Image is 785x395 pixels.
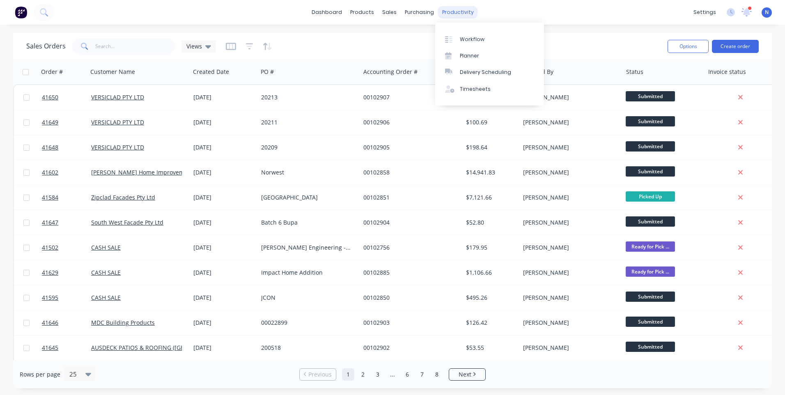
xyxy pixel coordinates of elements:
[363,218,454,227] div: 00102904
[712,40,759,53] button: Create order
[91,93,144,101] a: VERSICLAD PTY LTD
[186,42,202,51] span: Views
[261,243,352,252] div: [PERSON_NAME] Engineering - 14695
[460,69,511,76] div: Delivery Scheduling
[193,93,255,101] div: [DATE]
[466,143,514,152] div: $198.64
[668,40,709,53] button: Options
[90,68,135,76] div: Customer Name
[91,344,233,351] a: AUSDECK PATIOS & ROOFING ([GEOGRAPHIC_DATA])
[42,335,91,360] a: 41645
[193,269,255,277] div: [DATE]
[363,319,454,327] div: 00102903
[438,6,478,18] div: productivity
[42,143,58,152] span: 41648
[193,344,255,352] div: [DATE]
[15,6,27,18] img: Factory
[435,48,544,64] a: Planner
[626,191,675,202] span: Picked Up
[261,218,352,227] div: Batch 6 Bupa
[193,68,229,76] div: Created Date
[466,218,514,227] div: $52.80
[91,243,121,251] a: CASH SALE
[42,210,91,235] a: 41647
[193,118,255,126] div: [DATE]
[689,6,720,18] div: settings
[296,368,489,381] ul: Pagination
[466,344,514,352] div: $53.55
[401,368,413,381] a: Page 6
[466,319,514,327] div: $126.42
[523,93,614,101] div: [PERSON_NAME]
[42,110,91,135] a: 41649
[466,294,514,302] div: $495.26
[363,93,454,101] div: 00102907
[41,68,63,76] div: Order #
[466,243,514,252] div: $179.95
[261,143,352,152] div: 20209
[626,342,675,352] span: Submitted
[308,6,346,18] a: dashboard
[261,93,352,101] div: 20213
[193,243,255,252] div: [DATE]
[91,193,155,201] a: Zipclad Facades Pty Ltd
[460,36,484,43] div: Workflow
[346,6,378,18] div: products
[435,31,544,47] a: Workflow
[42,235,91,260] a: 41502
[42,319,58,327] span: 41646
[363,294,454,302] div: 00102850
[466,269,514,277] div: $1,106.66
[449,370,485,379] a: Next page
[42,218,58,227] span: 41647
[466,118,514,126] div: $100.69
[357,368,369,381] a: Page 2
[523,218,614,227] div: [PERSON_NAME]
[308,370,332,379] span: Previous
[261,168,352,177] div: Norwest
[91,143,144,151] a: VERSICLAD PTY LTD
[42,185,91,210] a: 41584
[91,294,121,301] a: CASH SALE
[42,168,58,177] span: 41602
[42,344,58,352] span: 41645
[363,269,454,277] div: 00102885
[363,193,454,202] div: 00102851
[435,64,544,80] a: Delivery Scheduling
[435,81,544,97] a: Timesheets
[42,285,91,310] a: 41595
[378,6,401,18] div: sales
[261,294,352,302] div: JCON
[460,52,479,60] div: Planner
[626,91,675,101] span: Submitted
[261,68,274,76] div: PO #
[193,218,255,227] div: [DATE]
[626,317,675,327] span: Submitted
[523,269,614,277] div: [PERSON_NAME]
[95,38,175,55] input: Search...
[42,135,91,160] a: 41648
[42,118,58,126] span: 41649
[91,118,144,126] a: VERSICLAD PTY LTD
[626,266,675,277] span: Ready for Pick ...
[193,319,255,327] div: [DATE]
[261,344,352,352] div: 200518
[42,160,91,185] a: 41602
[26,42,66,50] h1: Sales Orders
[42,260,91,285] a: 41629
[91,269,121,276] a: CASH SALE
[193,294,255,302] div: [DATE]
[342,368,354,381] a: Page 1 is your current page
[193,168,255,177] div: [DATE]
[42,243,58,252] span: 41502
[765,9,769,16] span: N
[42,85,91,110] a: 41650
[416,368,428,381] a: Page 7
[261,319,352,327] div: 00022899
[523,143,614,152] div: [PERSON_NAME]
[300,370,336,379] a: Previous page
[193,143,255,152] div: [DATE]
[363,68,418,76] div: Accounting Order #
[466,193,514,202] div: $7,121.66
[261,193,352,202] div: [GEOGRAPHIC_DATA]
